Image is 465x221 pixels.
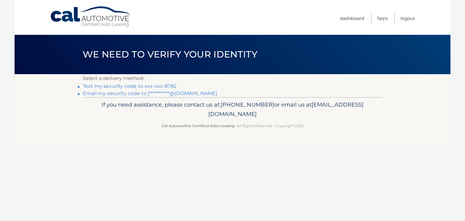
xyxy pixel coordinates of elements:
[162,124,234,128] strong: Cal Automotive Certified Auto Leasing
[340,13,364,23] a: Dashboard
[50,6,132,28] a: Cal Automotive
[87,123,378,129] p: - All Rights Reserved - Copyright 2025
[221,101,274,108] span: [PHONE_NUMBER]
[83,83,176,89] a: Text my security code to xxx-xxx-8782
[83,49,257,60] span: We need to verify your identity
[377,13,387,23] a: FAQ's
[401,13,415,23] a: Logout
[87,100,378,119] p: If you need assistance, please contact us at: or email us at
[83,74,382,83] p: Select a delivery method:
